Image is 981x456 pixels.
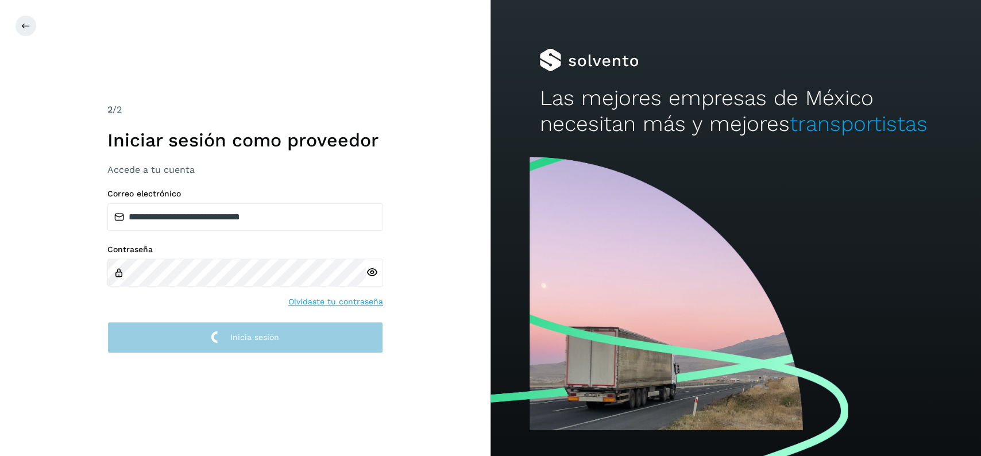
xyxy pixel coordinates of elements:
[789,111,927,136] span: transportistas
[107,245,383,254] label: Contraseña
[539,86,932,137] h2: Las mejores empresas de México necesitan más y mejores
[107,103,383,117] div: /2
[107,104,113,115] span: 2
[107,189,383,199] label: Correo electrónico
[107,129,383,151] h1: Iniciar sesión como proveedor
[230,333,279,341] span: Inicia sesión
[107,164,383,175] h3: Accede a tu cuenta
[107,322,383,353] button: Inicia sesión
[288,296,383,308] a: Olvidaste tu contraseña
